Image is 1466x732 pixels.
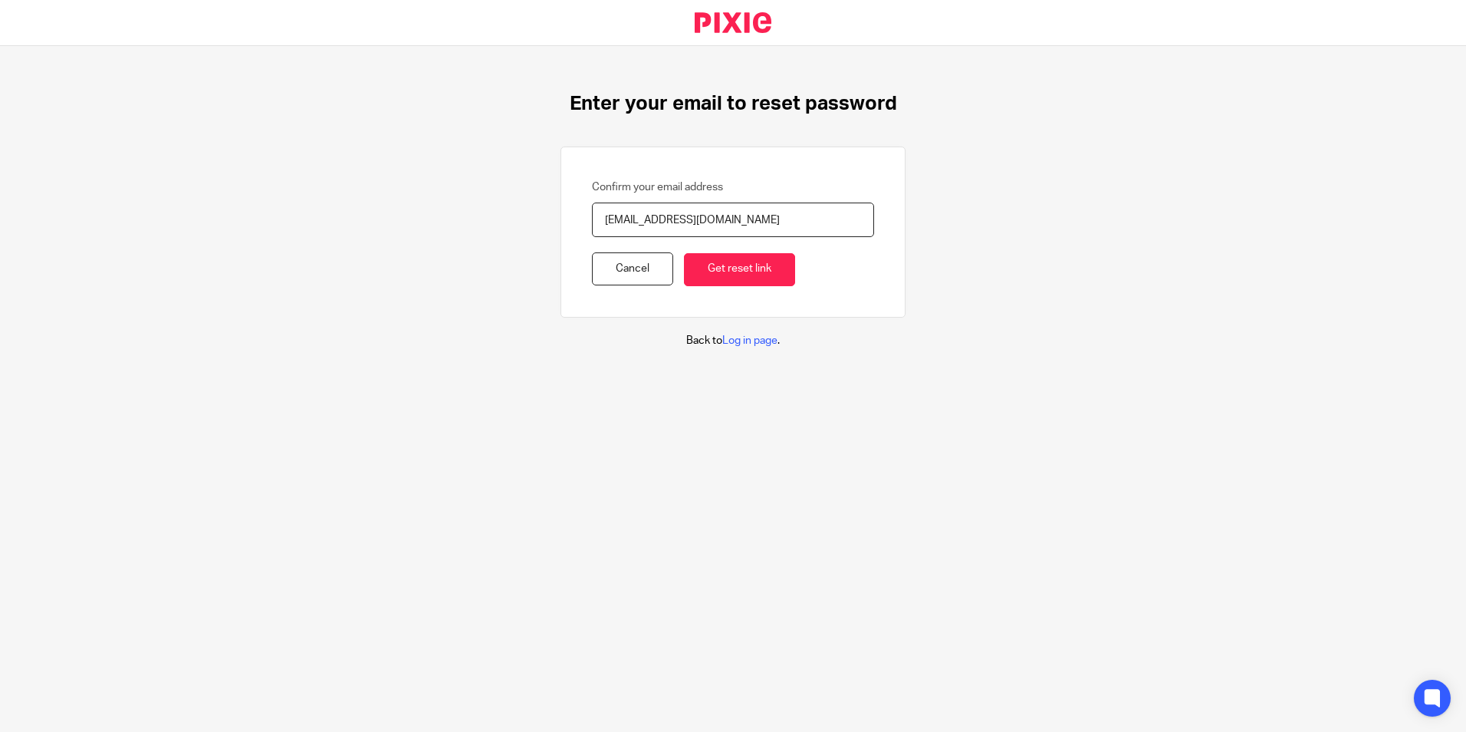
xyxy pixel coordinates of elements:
input: name@example.com [592,203,874,237]
label: Confirm your email address [592,180,723,195]
a: Cancel [592,252,673,285]
h1: Enter your email to reset password [570,92,897,116]
a: Log in page [722,335,777,346]
p: Back to . [686,333,780,348]
input: Get reset link [684,253,795,286]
